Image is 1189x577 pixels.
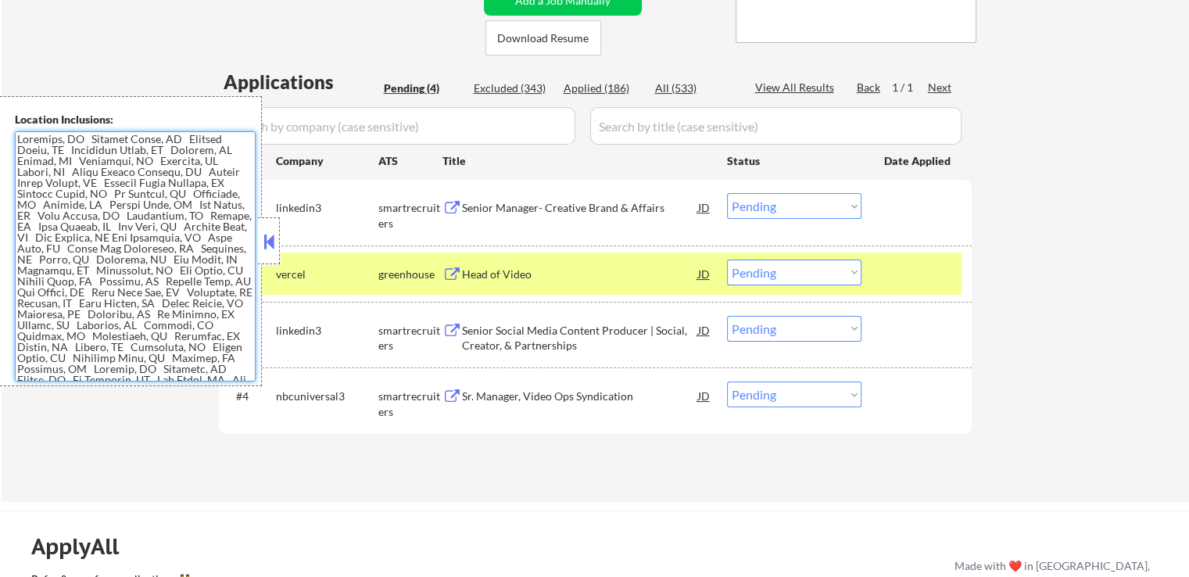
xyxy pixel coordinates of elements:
[236,389,263,404] div: #4
[276,267,378,282] div: vercel
[462,200,698,216] div: Senior Manager- Creative Brand & Affairs
[276,200,378,216] div: linkedin3
[755,80,839,95] div: View All Results
[462,267,698,282] div: Head of Video
[224,73,378,91] div: Applications
[928,80,953,95] div: Next
[31,533,137,560] div: ApplyAll
[442,153,712,169] div: Title
[378,323,442,353] div: smartrecruiters
[276,323,378,339] div: linkedin3
[378,200,442,231] div: smartrecruiters
[884,153,953,169] div: Date Applied
[857,80,882,95] div: Back
[15,112,256,127] div: Location Inclusions:
[378,267,442,282] div: greenhouse
[276,153,378,169] div: Company
[727,146,861,174] div: Status
[697,382,712,410] div: JD
[590,107,962,145] input: Search by title (case sensitive)
[697,193,712,221] div: JD
[697,260,712,288] div: JD
[462,389,698,404] div: Sr. Manager, Video Ops Syndication
[276,389,378,404] div: nbcuniversal3
[892,80,928,95] div: 1 / 1
[655,81,733,96] div: All (533)
[378,153,442,169] div: ATS
[564,81,642,96] div: Applied (186)
[462,323,698,353] div: Senior Social Media Content Producer | Social, Creator, & Partnerships
[697,316,712,344] div: JD
[384,81,462,96] div: Pending (4)
[224,107,575,145] input: Search by company (case sensitive)
[378,389,442,419] div: smartrecruiters
[474,81,552,96] div: Excluded (343)
[485,20,601,56] button: Download Resume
